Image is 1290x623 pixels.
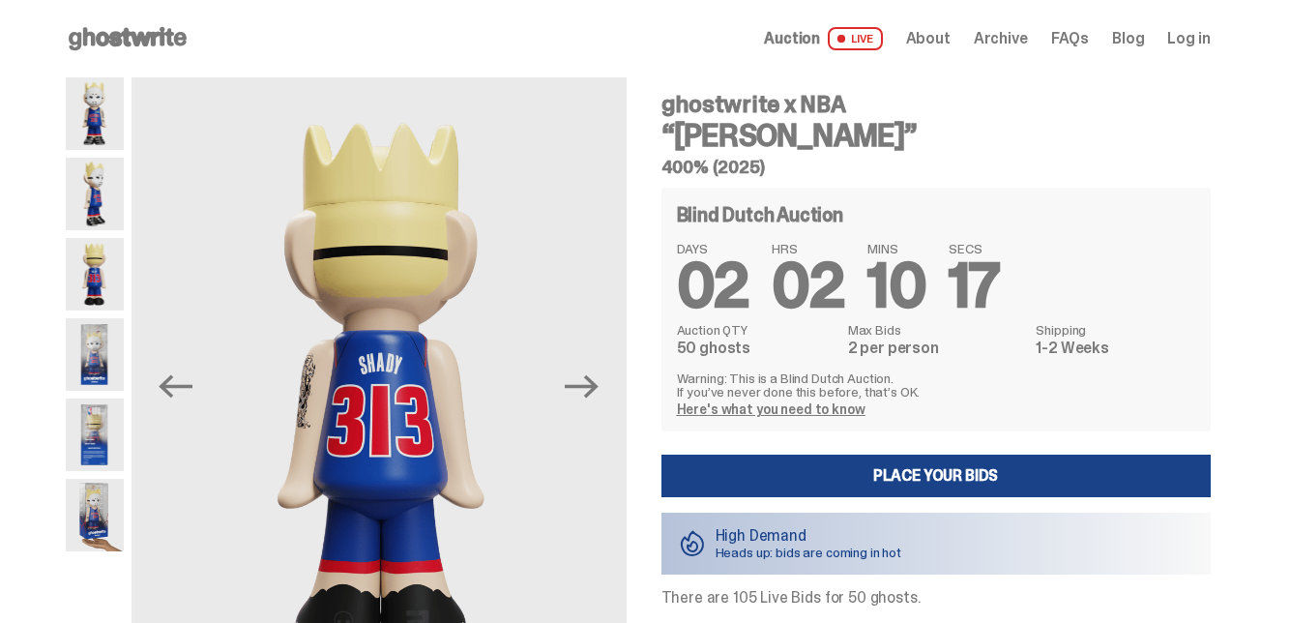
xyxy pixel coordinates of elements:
[1112,31,1144,46] a: Blog
[677,371,1195,399] p: Warning: This is a Blind Dutch Auction. If you’ve never done this before, that’s OK.
[716,546,902,559] p: Heads up: bids are coming in hot
[677,205,843,224] h4: Blind Dutch Auction
[66,479,124,551] img: eminem%20scale.png
[1051,31,1089,46] a: FAQs
[66,77,124,150] img: Copy%20of%20Eminem_NBA_400_1.png
[677,341,836,356] dd: 50 ghosts
[772,246,844,326] span: 02
[906,31,951,46] a: About
[1036,341,1194,356] dd: 1-2 Weeks
[949,246,1000,326] span: 17
[1036,323,1194,337] dt: Shipping
[66,158,124,230] img: Copy%20of%20Eminem_NBA_400_3.png
[677,400,865,418] a: Here's what you need to know
[867,242,925,255] span: MINS
[155,366,197,408] button: Previous
[661,93,1211,116] h4: ghostwrite x NBA
[66,399,124,471] img: Eminem_NBA_400_13.png
[661,159,1211,176] h5: 400% (2025)
[1167,31,1210,46] a: Log in
[661,120,1211,151] h3: “[PERSON_NAME]”
[716,528,902,544] p: High Demand
[772,242,844,255] span: HRS
[66,238,124,311] img: Copy%20of%20Eminem_NBA_400_6.png
[867,246,925,326] span: 10
[848,341,1025,356] dd: 2 per person
[661,590,1211,606] p: There are 105 Live Bids for 50 ghosts.
[677,246,749,326] span: 02
[661,455,1211,497] a: Place your Bids
[677,242,749,255] span: DAYS
[764,27,882,50] a: Auction LIVE
[974,31,1028,46] a: Archive
[66,318,124,391] img: Eminem_NBA_400_12.png
[561,366,603,408] button: Next
[828,27,883,50] span: LIVE
[677,323,836,337] dt: Auction QTY
[949,242,1000,255] span: SECS
[764,31,820,46] span: Auction
[848,323,1025,337] dt: Max Bids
